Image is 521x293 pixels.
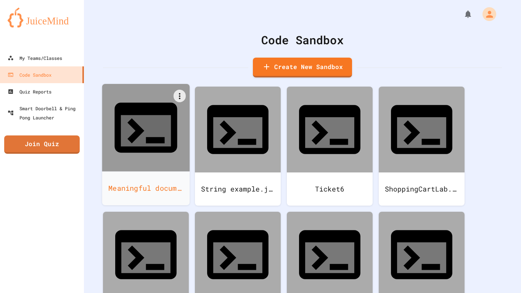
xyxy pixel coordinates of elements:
[8,53,62,63] div: My Teams/Classes
[195,87,281,206] a: String example.java
[253,58,352,77] a: Create New Sandbox
[195,172,281,206] div: String example.java
[102,84,190,205] a: Meaningful documentation.java
[8,104,81,122] div: Smart Doorbell & Ping Pong Launcher
[449,8,474,21] div: My Notifications
[8,87,51,96] div: Quiz Reports
[102,171,190,205] div: Meaningful documentation.java
[474,5,498,23] div: My Account
[379,87,465,206] a: ShoppingCartLab.java
[103,31,502,48] div: Code Sandbox
[8,70,51,79] div: Code Sandbox
[379,172,465,206] div: ShoppingCartLab.java
[287,172,373,206] div: Ticket6
[287,87,373,206] a: Ticket6
[8,8,76,27] img: logo-orange.svg
[4,135,80,154] a: Join Quiz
